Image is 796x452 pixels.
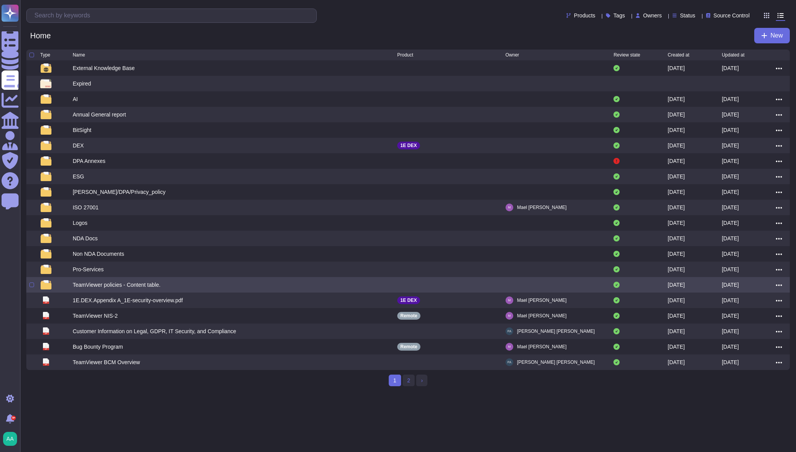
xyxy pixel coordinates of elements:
[31,9,316,22] input: Search by keywords
[754,28,790,43] button: New
[389,375,401,386] span: 1
[668,219,685,227] div: [DATE]
[506,312,513,320] img: user
[41,187,51,197] img: folder
[722,358,739,366] div: [DATE]
[517,327,595,335] span: [PERSON_NAME] [PERSON_NAME]
[41,280,51,289] img: folder
[643,13,662,18] span: Owners
[668,126,685,134] div: [DATE]
[506,343,513,351] img: user
[668,53,689,57] span: Created at
[722,343,739,351] div: [DATE]
[41,218,51,228] img: folder
[517,343,567,351] span: Mael [PERSON_NAME]
[668,95,685,103] div: [DATE]
[714,13,750,18] span: Source Control
[668,235,685,242] div: [DATE]
[73,157,106,165] div: DPA Annexes
[668,142,685,149] div: [DATE]
[73,312,118,320] div: TeamViewer NIS-2
[506,358,513,366] img: user
[421,377,423,384] span: ›
[26,30,55,41] span: Home
[73,204,99,211] div: ISO 27001
[517,312,567,320] span: Mael [PERSON_NAME]
[41,94,51,104] img: folder
[2,430,22,447] button: user
[668,250,685,258] div: [DATE]
[722,219,739,227] div: [DATE]
[722,142,739,149] div: [DATE]
[73,80,91,87] div: Expired
[73,219,87,227] div: Logos
[40,53,50,57] span: Type
[506,327,513,335] img: user
[722,327,739,335] div: [DATE]
[41,249,51,259] img: folder
[73,126,91,134] div: BitSight
[40,79,51,88] img: folder
[668,111,685,118] div: [DATE]
[73,250,124,258] div: Non NDA Documents
[668,343,685,351] div: [DATE]
[400,298,417,303] p: 1E DEX
[668,173,685,180] div: [DATE]
[41,110,51,119] img: folder
[3,432,17,446] img: user
[770,33,783,39] span: New
[73,111,126,118] div: Annual General report
[73,358,140,366] div: TeamViewer BCM Overview
[517,358,595,366] span: [PERSON_NAME] [PERSON_NAME]
[722,53,745,57] span: Updated at
[668,265,685,273] div: [DATE]
[722,126,739,134] div: [DATE]
[73,188,166,196] div: [PERSON_NAME]/DPA/Privacy_policy
[517,296,567,304] span: Mael [PERSON_NAME]
[73,281,161,289] div: TeamViewer policies - Content table.
[403,375,415,386] a: 2
[722,235,739,242] div: [DATE]
[73,64,135,72] div: External Knowledge Base
[722,95,739,103] div: [DATE]
[397,53,413,57] span: Product
[41,172,51,181] img: folder
[506,296,513,304] img: user
[400,313,417,318] p: Remote
[11,416,16,420] div: 9+
[613,53,640,57] span: Review state
[41,203,51,212] img: folder
[668,296,685,304] div: [DATE]
[722,265,739,273] div: [DATE]
[400,344,417,349] p: Remote
[668,327,685,335] div: [DATE]
[73,343,123,351] div: Bug Bounty Program
[668,281,685,289] div: [DATE]
[722,173,739,180] div: [DATE]
[668,157,685,165] div: [DATE]
[506,204,513,211] img: user
[722,250,739,258] div: [DATE]
[680,13,695,18] span: Status
[41,265,51,274] img: folder
[722,296,739,304] div: [DATE]
[722,111,739,118] div: [DATE]
[668,358,685,366] div: [DATE]
[41,125,51,135] img: folder
[517,204,567,211] span: Mael [PERSON_NAME]
[400,143,417,148] p: 1E DEX
[73,296,183,304] div: 1E.DEX.Appendix A_1E-security-overview.pdf
[73,142,84,149] div: DEX
[613,13,625,18] span: Tags
[722,204,739,211] div: [DATE]
[668,204,685,211] div: [DATE]
[73,95,78,103] div: AI
[722,281,739,289] div: [DATE]
[722,157,739,165] div: [DATE]
[73,173,84,180] div: ESG
[668,64,685,72] div: [DATE]
[722,188,739,196] div: [DATE]
[73,235,98,242] div: NDA Docs
[506,53,519,57] span: Owner
[574,13,595,18] span: Products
